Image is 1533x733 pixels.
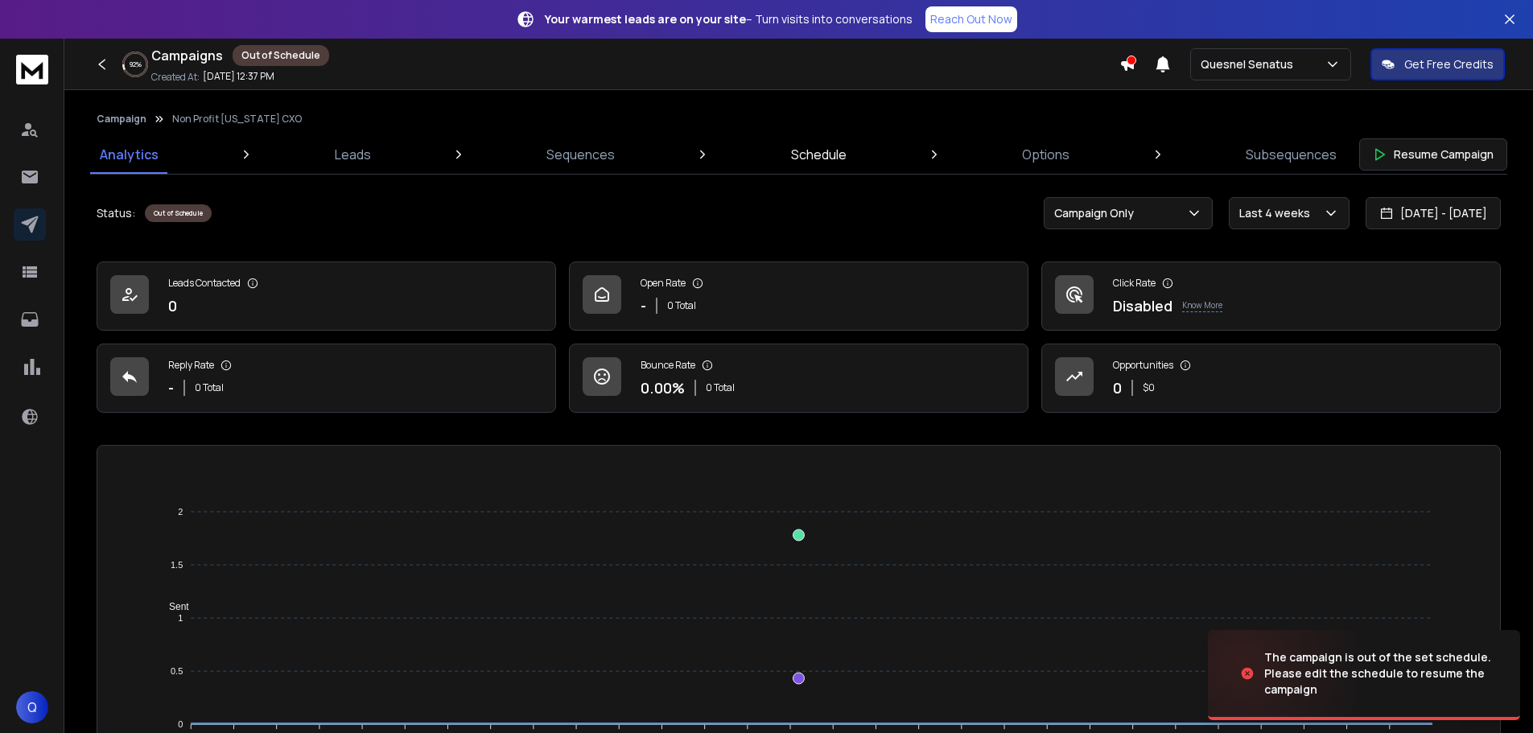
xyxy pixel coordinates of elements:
p: 0 Total [667,299,696,312]
p: Reply Rate [168,359,214,372]
strong: Your warmest leads are on your site [545,11,746,27]
button: Q [16,691,48,723]
p: 0 [168,294,177,317]
p: – Turn visits into conversations [545,11,913,27]
p: Get Free Credits [1404,56,1494,72]
p: 0 Total [195,381,224,394]
p: Click Rate [1113,277,1156,290]
a: Reply Rate-0 Total [97,344,556,413]
p: 0 Total [706,381,735,394]
p: Schedule [791,145,847,164]
p: - [168,377,174,399]
p: 0 [1113,377,1122,399]
p: Bounce Rate [641,359,695,372]
p: Analytics [100,145,159,164]
a: Click RateDisabledKnow More [1041,261,1501,331]
button: Resume Campaign [1359,138,1507,171]
button: Get Free Credits [1370,48,1505,80]
a: Open Rate-0 Total [569,261,1028,331]
p: Created At: [151,71,200,84]
a: Leads Contacted0 [97,261,556,331]
p: Leads [335,145,371,164]
p: 0.00 % [641,377,685,399]
a: Sequences [537,135,624,174]
p: Leads Contacted [168,277,241,290]
a: Bounce Rate0.00%0 Total [569,344,1028,413]
tspan: 1.5 [171,560,183,570]
div: Out of Schedule [233,45,329,66]
p: [DATE] 12:37 PM [203,70,274,83]
p: Status: [97,205,135,221]
a: Leads [325,135,381,174]
p: Options [1022,145,1069,164]
p: Know More [1182,299,1222,312]
div: The campaign is out of the set schedule. Please edit the schedule to resume the campaign [1264,649,1501,698]
p: $ 0 [1143,381,1155,394]
button: Campaign [97,113,146,126]
p: Opportunities [1113,359,1173,372]
img: logo [16,55,48,84]
p: Non Profit [US_STATE] CXO [172,113,302,126]
p: Reach Out Now [930,11,1012,27]
a: Opportunities0$0 [1041,344,1501,413]
a: Schedule [781,135,856,174]
button: [DATE] - [DATE] [1366,197,1501,229]
a: Reach Out Now [925,6,1017,32]
p: Campaign Only [1054,205,1140,221]
p: Last 4 weeks [1239,205,1317,221]
tspan: 0 [178,719,183,729]
a: Analytics [90,135,168,174]
tspan: 2 [178,507,183,517]
p: Quesnel Senatus [1201,56,1300,72]
p: - [641,294,646,317]
tspan: 0.5 [171,666,183,676]
img: image [1208,630,1369,717]
p: Subsequences [1246,145,1337,164]
tspan: 1 [178,613,183,623]
p: Disabled [1113,294,1172,317]
a: Subsequences [1236,135,1346,174]
p: 92 % [130,60,142,69]
span: Sent [157,601,189,612]
h1: Campaigns [151,46,223,65]
p: Open Rate [641,277,686,290]
div: Out of Schedule [145,204,212,222]
p: Sequences [546,145,615,164]
a: Options [1012,135,1079,174]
